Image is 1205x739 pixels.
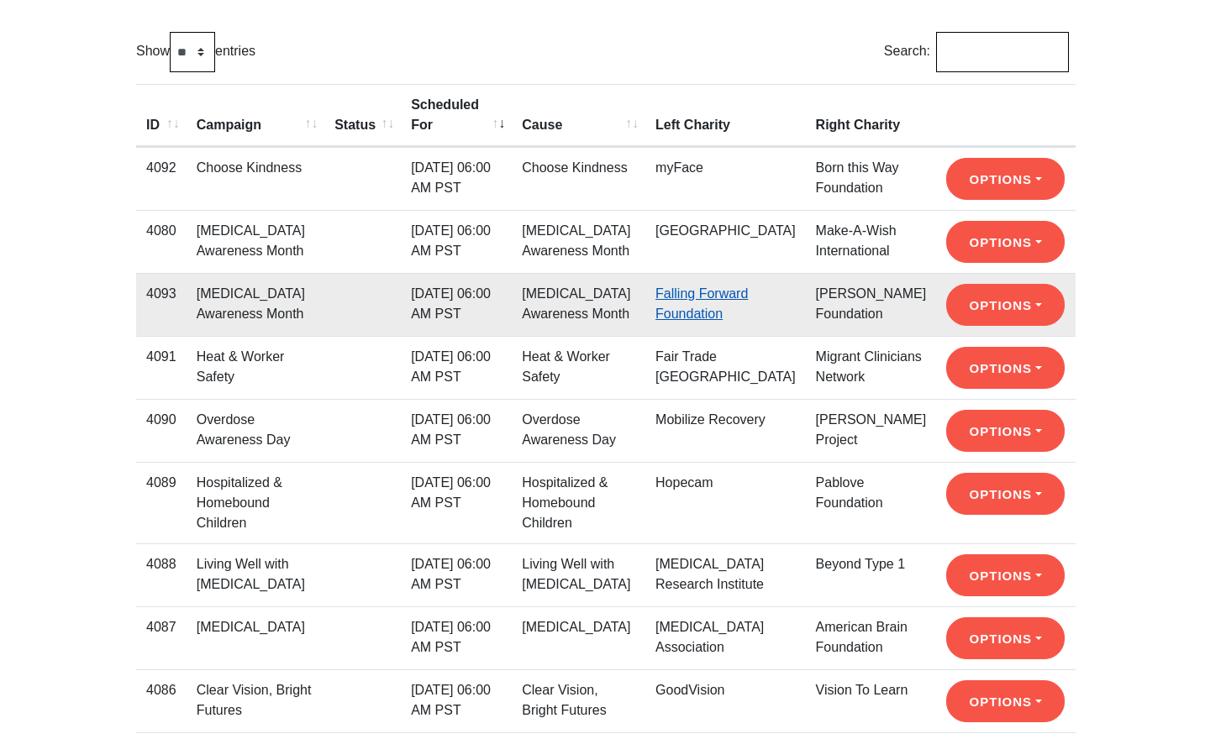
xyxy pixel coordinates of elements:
td: Heat & Worker Safety [187,336,324,399]
a: [MEDICAL_DATA] Research Institute [655,557,764,591]
select: Showentries [170,32,215,72]
th: ID: activate to sort column ascending [136,84,187,147]
th: Left Charity [645,84,806,147]
td: [MEDICAL_DATA] Awareness Month [512,210,645,273]
button: Options [946,473,1065,515]
td: Living Well with [MEDICAL_DATA] [187,543,324,606]
a: Fair Trade [GEOGRAPHIC_DATA] [655,349,796,384]
td: Hospitalized & Homebound Children [512,462,645,543]
td: Heat & Worker Safety [512,336,645,399]
td: Overdose Awareness Day [512,399,645,462]
td: Clear Vision, Bright Futures [512,669,645,732]
button: Options [946,680,1065,722]
td: [MEDICAL_DATA] Awareness Month [187,210,324,273]
td: [MEDICAL_DATA] Awareness Month [512,273,645,336]
a: Make-A-Wish International [816,223,897,258]
td: [MEDICAL_DATA] Awareness Month [187,273,324,336]
td: 4093 [136,273,187,336]
td: [DATE] 06:00 AM PST [401,543,512,606]
label: Search: [884,32,1069,72]
td: Hospitalized & Homebound Children [187,462,324,543]
td: Choose Kindness [512,147,645,210]
td: 4087 [136,606,187,669]
td: 4088 [136,543,187,606]
input: Search: [936,32,1069,72]
a: Born this Way Foundation [816,160,899,195]
button: Options [946,284,1065,326]
a: [GEOGRAPHIC_DATA] [655,223,796,238]
td: [DATE] 06:00 AM PST [401,147,512,210]
a: [PERSON_NAME] Project [816,412,927,447]
td: 4092 [136,147,187,210]
label: Show entries [136,32,255,72]
td: Choose Kindness [187,147,324,210]
th: Status: activate to sort column ascending [324,84,401,147]
td: Overdose Awareness Day [187,399,324,462]
th: Cause: activate to sort column ascending [512,84,645,147]
th: Scheduled For: activate to sort column ascending [401,84,512,147]
button: Options [946,554,1065,596]
button: Options [946,221,1065,263]
td: 4090 [136,399,187,462]
td: [DATE] 06:00 AM PST [401,273,512,336]
a: Mobilize Recovery [655,412,766,427]
a: American Brain Foundation [816,620,908,654]
td: 4091 [136,336,187,399]
td: 4089 [136,462,187,543]
button: Options [946,617,1065,659]
a: [MEDICAL_DATA] Association [655,620,764,654]
td: 4080 [136,210,187,273]
a: Vision To Learn [816,683,908,697]
td: [DATE] 06:00 AM PST [401,462,512,543]
td: [DATE] 06:00 AM PST [401,399,512,462]
button: Options [946,158,1065,200]
th: Campaign: activate to sort column ascending [187,84,324,147]
td: [DATE] 06:00 AM PST [401,669,512,732]
button: Options [946,410,1065,452]
td: [MEDICAL_DATA] [187,606,324,669]
td: [DATE] 06:00 AM PST [401,606,512,669]
td: 4086 [136,669,187,732]
td: [DATE] 06:00 AM PST [401,336,512,399]
a: Hopecam [655,475,713,490]
td: Clear Vision, Bright Futures [187,669,324,732]
a: myFace [655,160,703,175]
a: Migrant Clinicians Network [816,349,922,384]
a: Pablove Foundation [816,475,883,510]
a: Falling Forward Foundation [655,286,748,321]
a: GoodVision [655,683,724,697]
button: Options [946,347,1065,389]
td: Living Well with [MEDICAL_DATA] [512,543,645,606]
td: [MEDICAL_DATA] [512,606,645,669]
td: [DATE] 06:00 AM PST [401,210,512,273]
a: Beyond Type 1 [816,557,905,571]
a: [PERSON_NAME] Foundation [816,286,927,321]
th: Right Charity [806,84,937,147]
